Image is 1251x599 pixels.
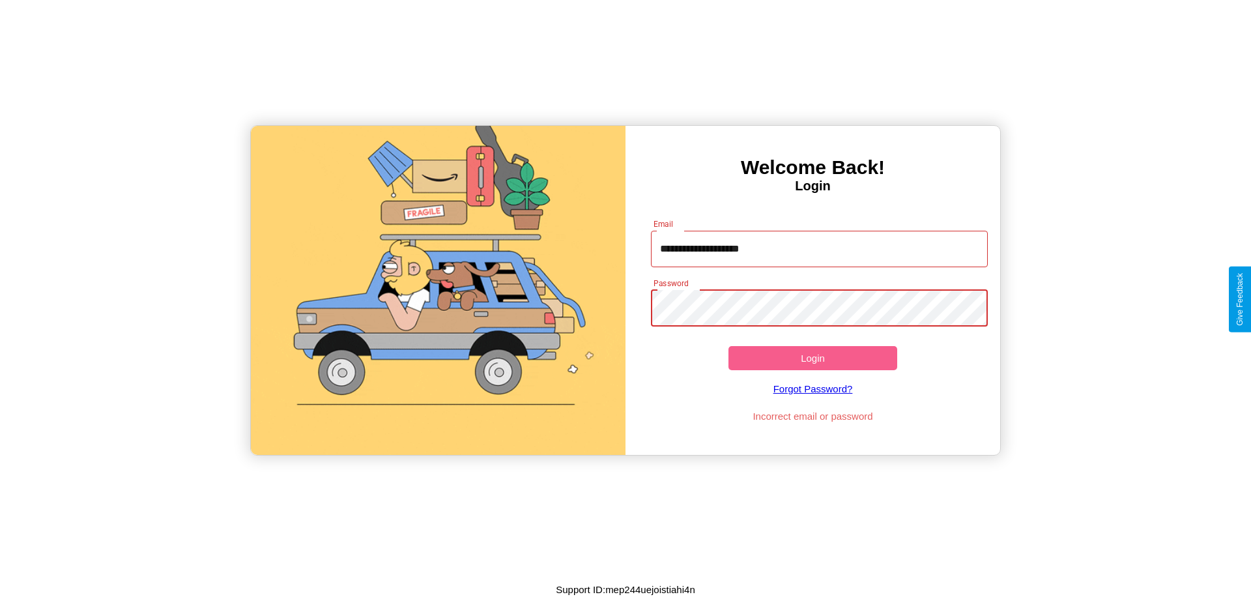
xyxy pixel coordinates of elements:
h3: Welcome Back! [625,156,1000,179]
a: Forgot Password? [644,370,982,407]
button: Login [728,346,897,370]
img: gif [251,126,625,455]
p: Incorrect email or password [644,407,982,425]
div: Give Feedback [1235,273,1244,326]
label: Password [654,278,688,289]
label: Email [654,218,674,229]
h4: Login [625,179,1000,194]
p: Support ID: mep244uejoistiahi4n [556,581,695,598]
